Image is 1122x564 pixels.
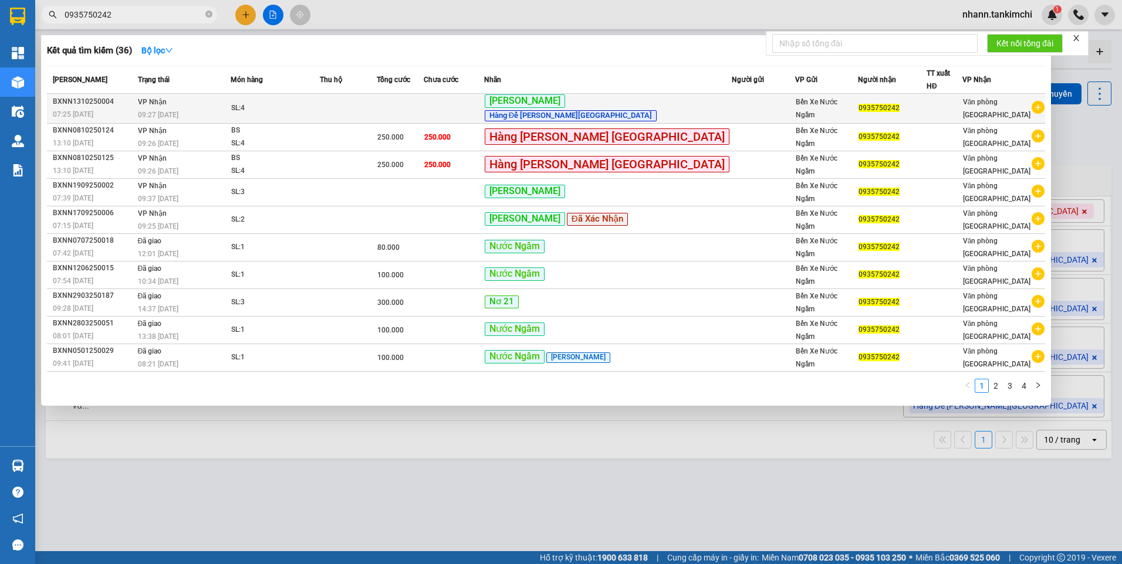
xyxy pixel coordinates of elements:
span: 0935750242 [859,270,900,278]
span: 12:01 [DATE] [138,250,178,258]
img: dashboard-icon [12,47,24,59]
span: 09:25 [DATE] [138,222,178,230]
span: 13:10 [DATE] [53,167,93,175]
span: plus-circle [1032,240,1045,253]
div: BXNN0707250018 [53,235,134,247]
div: BS [231,152,319,165]
span: Hàng [PERSON_NAME] [GEOGRAPHIC_DATA] [485,128,729,145]
h3: Kết quả tìm kiếm ( 36 ) [47,45,132,57]
img: solution-icon [12,164,24,176]
div: SL: 3 [231,296,319,309]
a: 1 [975,379,988,392]
a: 2 [989,379,1002,392]
span: Hàng [PERSON_NAME] [GEOGRAPHIC_DATA] [485,156,729,172]
span: Đã giao [138,237,162,245]
span: notification [12,513,23,524]
li: Next Page [1031,379,1045,393]
input: Nhập số tổng đài [772,34,978,53]
div: SL: 4 [231,102,319,115]
div: SL: 2 [231,213,319,226]
div: BS [231,124,319,137]
li: 1 [975,379,989,393]
span: 07:15 [DATE] [53,222,93,230]
span: [PERSON_NAME] [485,212,565,226]
span: [PERSON_NAME] [485,94,565,108]
span: Chưa cước [424,76,458,84]
span: Văn phòng [GEOGRAPHIC_DATA] [963,127,1030,148]
span: Bến Xe Nước Ngầm [796,292,837,313]
span: 09:26 [DATE] [138,140,178,148]
span: close [1072,34,1080,42]
li: 2 [989,379,1003,393]
div: SL: 4 [231,137,319,150]
div: BXNN0810250125 [53,152,134,164]
li: 4 [1017,379,1031,393]
span: 250.000 [377,133,404,141]
span: Tổng cước [377,76,410,84]
a: 3 [1003,379,1016,392]
span: plus-circle [1032,350,1045,363]
span: 250.000 [377,161,404,169]
span: VP Nhận [962,76,991,84]
span: Bến Xe Nước Ngầm [796,127,837,148]
button: left [961,379,975,393]
span: Bến Xe Nước Ngầm [796,98,837,119]
span: 09:26 [DATE] [138,167,178,175]
img: warehouse-icon [12,460,24,472]
span: TT xuất HĐ [927,69,950,90]
div: BXNN2903250187 [53,290,134,302]
div: BXNN1709250006 [53,207,134,219]
span: Người gửi [732,76,764,84]
span: right [1035,382,1042,389]
span: 250.000 [424,133,451,141]
span: 100.000 [377,354,404,362]
img: warehouse-icon [12,76,24,89]
span: Người nhận [858,76,896,84]
span: plus-circle [1032,130,1045,142]
strong: Bộ lọc [141,46,173,55]
div: SL: 1 [231,241,319,254]
input: Tìm tên, số ĐT hoặc mã đơn [65,8,203,21]
span: Đã giao [138,264,162,273]
span: 07:42 [DATE] [53,249,93,257]
span: plus-circle [1032,295,1045,308]
span: close-circle [205,11,212,18]
span: 08:01 [DATE] [53,332,93,340]
div: BXNN1206250015 [53,262,134,274]
span: VP Nhận [138,154,167,162]
span: 13:38 [DATE] [138,332,178,341]
div: BXNN0810250124 [53,124,134,137]
span: Bến Xe Nước Ngầm [796,182,837,203]
span: Bến Xe Nước Ngầm [796,264,837,286]
button: Kết nối tổng đài [987,34,1063,53]
span: Văn phòng [GEOGRAPHIC_DATA] [963,237,1030,258]
span: 300.000 [377,298,404,307]
span: Hàng Để [PERSON_NAME][GEOGRAPHIC_DATA] [485,110,657,121]
span: plus-circle [1032,212,1045,225]
span: search [49,11,57,19]
div: SL: 3 [231,186,319,199]
div: BXNN0501250029 [53,345,134,357]
span: VP Gửi [795,76,817,84]
span: 0935750242 [859,132,900,141]
span: [PERSON_NAME] [485,185,565,198]
a: 4 [1018,379,1030,392]
span: Nước Ngầm [485,240,545,253]
span: Nước Ngầm [485,350,545,363]
span: VP Nhận [138,98,167,106]
span: Bến Xe Nước Ngầm [796,320,837,341]
span: Văn phòng [GEOGRAPHIC_DATA] [963,182,1030,203]
span: Thu hộ [320,76,342,84]
span: Văn phòng [GEOGRAPHIC_DATA] [963,98,1030,119]
li: Previous Page [961,379,975,393]
span: Món hàng [231,76,263,84]
div: BXNN1310250004 [53,96,134,108]
span: 13:10 [DATE] [53,139,93,147]
span: 0935750242 [859,325,900,334]
span: [PERSON_NAME] [53,76,107,84]
span: 0935750242 [859,188,900,196]
span: Bến Xe Nước Ngầm [796,347,837,368]
div: SL: 4 [231,165,319,178]
span: Nhãn [484,76,501,84]
span: 09:41 [DATE] [53,359,93,368]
